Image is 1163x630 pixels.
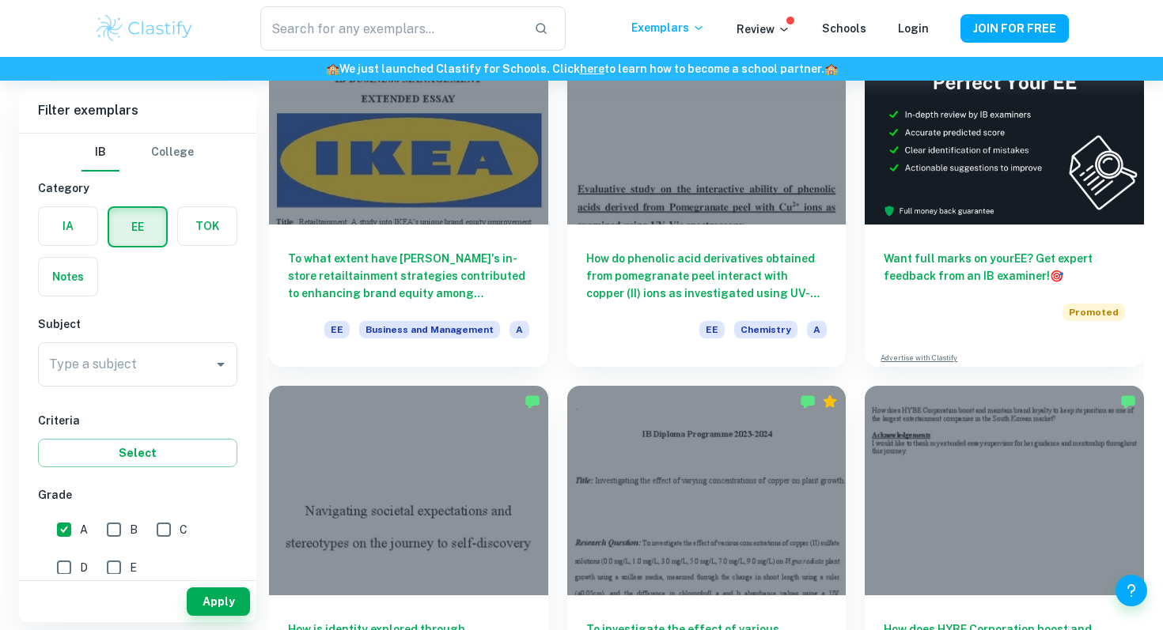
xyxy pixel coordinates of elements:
a: here [580,62,604,75]
img: Clastify logo [94,13,195,44]
span: D [80,559,88,576]
a: To what extent have [PERSON_NAME]'s in-store retailtainment strategies contributed to enhancing b... [269,16,548,367]
div: Filter type choice [81,134,194,172]
span: Chemistry [734,321,797,338]
span: EE [699,321,725,338]
img: Marked [800,394,816,409]
h6: Category [38,179,237,197]
span: A [510,321,529,338]
button: TOK [178,207,237,245]
h6: Filter exemplars [19,89,256,133]
a: Want full marks on yourEE? Get expert feedback from an IB examiner!PromotedAdvertise with Clastify [865,16,1144,367]
img: Thumbnail [865,16,1144,224]
button: Help and Feedback [1116,575,1147,606]
button: College [151,134,194,172]
span: E [130,559,137,576]
a: Schools [822,22,866,35]
h6: How do phenolic acid derivatives obtained from pomegranate peel interact with copper (II) ions as... [586,250,828,302]
button: JOIN FOR FREE [960,14,1069,43]
span: Business and Management [359,321,500,338]
span: 🏫 [326,62,339,75]
button: IA [39,207,97,245]
span: EE [324,321,350,338]
p: Review [737,21,790,38]
span: 🎯 [1050,270,1063,282]
input: Search for any exemplars... [260,6,521,51]
img: Marked [1120,394,1136,409]
h6: We just launched Clastify for Schools. Click to learn how to become a school partner. [3,60,1160,77]
p: Exemplars [631,19,705,36]
button: Open [210,353,232,375]
h6: Want full marks on your EE ? Get expert feedback from an IB examiner! [884,250,1125,285]
button: Apply [187,587,250,616]
span: 🏫 [824,62,838,75]
button: IB [81,134,119,172]
img: Marked [525,394,540,409]
h6: Subject [38,315,237,333]
button: EE [109,208,166,246]
div: Premium [822,394,838,409]
button: Select [38,439,237,467]
span: A [807,321,827,338]
span: B [130,521,138,538]
a: Advertise with Clastify [881,353,957,364]
span: C [180,521,188,538]
span: Promoted [1063,304,1125,321]
h6: Grade [38,486,237,504]
a: Login [898,22,929,35]
h6: Criteria [38,412,237,429]
span: A [80,521,88,538]
button: Notes [39,258,97,296]
h6: To what extent have [PERSON_NAME]'s in-store retailtainment strategies contributed to enhancing b... [288,250,529,302]
a: How do phenolic acid derivatives obtained from pomegranate peel interact with copper (II) ions as... [567,16,847,367]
